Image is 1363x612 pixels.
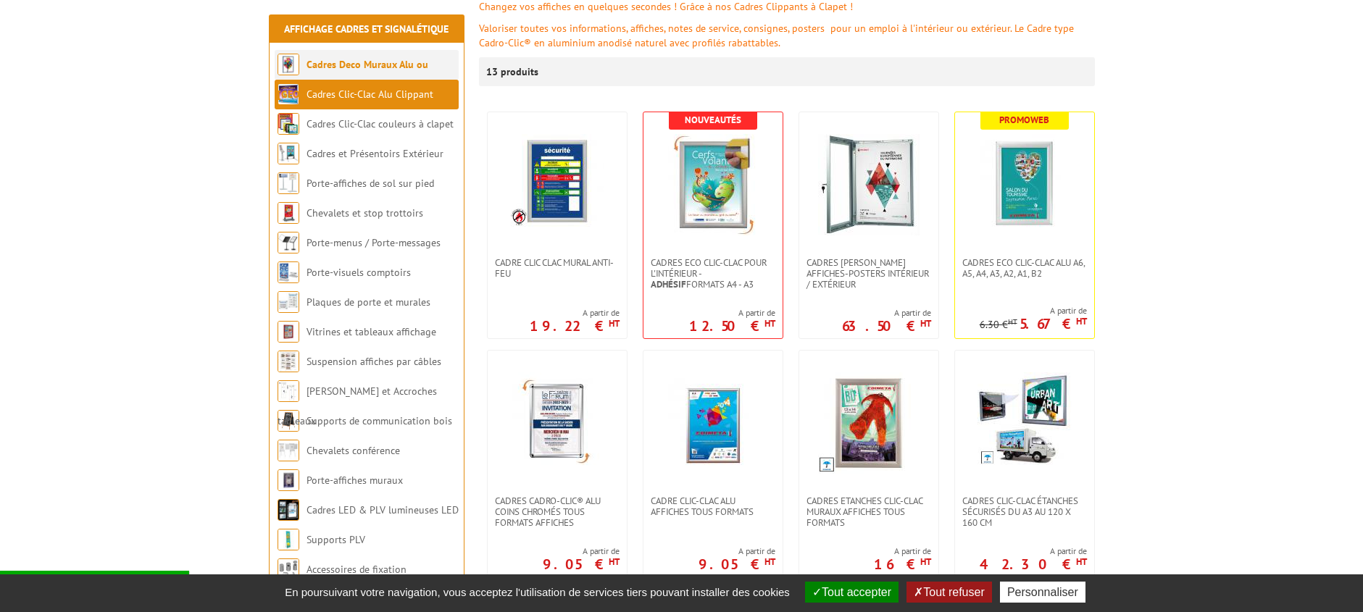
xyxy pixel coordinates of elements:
a: Porte-affiches muraux [307,474,403,487]
img: Cadre CLIC CLAC Mural ANTI-FEU [510,134,604,228]
img: Cadres vitrines affiches-posters intérieur / extérieur [818,134,920,235]
b: Promoweb [999,114,1049,126]
p: 13 produits [486,57,541,86]
img: Chevalets conférence [278,440,299,461]
span: Cadres Eco Clic-Clac pour l'intérieur - formats A4 - A3 [651,257,775,290]
a: Accessoires de fixation [307,563,407,576]
span: Cadres Etanches Clic-Clac muraux affiches tous formats [806,495,931,528]
sup: HT [1076,315,1087,327]
img: Accessoires de fixation [278,558,299,580]
a: Plaques de porte et murales [307,295,430,309]
a: Porte-menus / Porte-messages [307,236,441,249]
img: Cadres Eco Clic-Clac alu A6, A5, A4, A3, A2, A1, B2 [974,134,1075,235]
img: Cadres LED & PLV lumineuses LED [278,499,299,521]
sup: HT [920,556,931,568]
a: Affichage Cadres et Signalétique [284,22,449,35]
img: Plaques de porte et murales [278,291,299,313]
img: Cadre Clic-Clac Alu affiches tous formats [662,372,764,474]
span: A partir de [530,307,620,319]
button: Personnaliser (fenêtre modale) [1000,582,1085,603]
a: Porte-visuels comptoirs [307,266,411,279]
p: 19.22 € [530,322,620,330]
a: Chevalets et stop trottoirs [307,206,423,219]
span: Cadres Eco Clic-Clac alu A6, A5, A4, A3, A2, A1, B2 [962,257,1087,279]
p: 6.30 € [980,319,1017,330]
p: 63.50 € [842,322,931,330]
a: Cadre Clic-Clac Alu affiches tous formats [643,495,783,517]
span: A partir de [842,307,931,319]
a: Cadres Clic-Clac Étanches Sécurisés du A3 au 120 x 160 cm [955,495,1094,528]
sup: HT [609,317,620,330]
img: Vitrines et tableaux affichage [278,321,299,343]
font: Valoriser toutes vos informations, affiches, notes de service, consignes, posters pour un emploi ... [479,22,1074,49]
img: Porte-menus / Porte-messages [278,232,299,253]
sup: HT [764,317,775,330]
img: Cadres Cadro-Clic® Alu coins chromés tous formats affiches [507,372,608,474]
span: Cadres Clic-Clac Étanches Sécurisés du A3 au 120 x 160 cm [962,495,1087,528]
img: Cadres Clic-Clac couleurs à clapet [278,113,299,135]
sup: HT [1076,556,1087,568]
img: Suspension affiches par câbles [278,351,299,372]
span: Cadre Clic-Clac Alu affiches tous formats [651,495,775,517]
a: Vitrines et tableaux affichage [307,325,436,338]
a: Cadres Eco Clic-Clac pour l'intérieur -Adhésifformats A4 - A3 [643,257,783,290]
a: Chevalets conférence [307,444,400,457]
sup: HT [1008,317,1017,327]
p: 5.67 € [1020,319,1087,328]
sup: HT [920,317,931,330]
p: 42.30 € [980,560,1087,569]
sup: HT [764,556,775,568]
p: 16 € [874,560,931,569]
img: Cadres Clic-Clac Étanches Sécurisés du A3 au 120 x 160 cm [978,372,1072,466]
a: Cadres Cadro-Clic® Alu coins chromés tous formats affiches [488,495,627,528]
img: Chevalets et stop trottoirs [278,202,299,224]
a: Cadres Deco Muraux Alu ou [GEOGRAPHIC_DATA] [278,58,428,101]
strong: Adhésif [651,278,686,290]
img: Cadres Deco Muraux Alu ou Bois [278,54,299,75]
p: 9.05 € [699,560,775,569]
p: 9.05 € [543,560,620,569]
a: Cadres Eco Clic-Clac alu A6, A5, A4, A3, A2, A1, B2 [955,257,1094,279]
b: Nouveautés [685,114,741,126]
a: [PERSON_NAME] et Accroches tableaux [278,385,437,427]
span: Cadres Cadro-Clic® Alu coins chromés tous formats affiches [495,495,620,528]
span: A partir de [699,545,775,557]
a: Cadres LED & PLV lumineuses LED [307,503,459,516]
span: Cadre CLIC CLAC Mural ANTI-FEU [495,257,620,279]
img: Cimaises et Accroches tableaux [278,380,299,402]
a: Cadres Clic-Clac couleurs à clapet [307,117,454,130]
img: Supports PLV [278,529,299,550]
img: Porte-visuels comptoirs [278,261,299,283]
span: A partir de [980,305,1087,317]
p: 12.50 € [689,322,775,330]
a: Suspension affiches par câbles [307,355,441,368]
span: Cadres [PERSON_NAME] affiches-posters intérieur / extérieur [806,257,931,290]
img: Porte-affiches de sol sur pied [278,172,299,194]
img: Porte-affiches muraux [278,469,299,491]
a: Cadres Etanches Clic-Clac muraux affiches tous formats [799,495,938,528]
button: Tout refuser [906,582,991,603]
a: Supports PLV [307,533,365,546]
a: Supports de communication bois [307,414,452,427]
button: Tout accepter [805,582,899,603]
sup: HT [609,556,620,568]
img: Cadres Eco Clic-Clac pour l'intérieur - <strong>Adhésif</strong> formats A4 - A3 [662,134,764,235]
img: Cadres Etanches Clic-Clac muraux affiches tous formats [818,372,920,474]
span: A partir de [543,545,620,557]
a: Cadres et Présentoirs Extérieur [307,147,443,160]
span: A partir de [980,545,1087,557]
a: Cadres [PERSON_NAME] affiches-posters intérieur / extérieur [799,257,938,290]
span: En poursuivant votre navigation, vous acceptez l'utilisation de services tiers pouvant installer ... [278,586,797,598]
a: Cadres Clic-Clac Alu Clippant [307,88,433,101]
span: A partir de [874,545,931,557]
a: Cadre CLIC CLAC Mural ANTI-FEU [488,257,627,279]
img: Cadres et Présentoirs Extérieur [278,143,299,164]
span: A partir de [689,307,775,319]
a: Porte-affiches de sol sur pied [307,177,434,190]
